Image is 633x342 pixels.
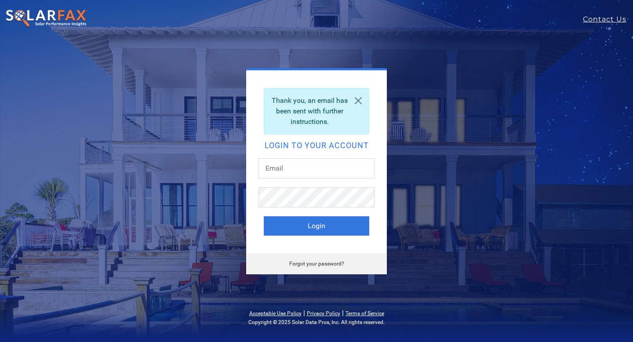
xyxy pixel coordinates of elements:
[346,310,384,317] a: Terms of Service
[264,142,369,149] h2: Login to your account
[342,309,344,317] span: |
[258,158,375,178] input: Email
[583,14,633,25] a: Contact Us
[289,261,344,267] a: Forgot your password?
[264,216,369,236] button: Login
[348,88,369,113] a: Close
[5,9,88,28] img: SolarFax
[307,310,340,317] a: Privacy Policy
[264,88,369,135] div: Thank you, an email has been sent with further instructions.
[303,309,305,317] span: |
[249,310,302,317] a: Acceptable Use Policy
